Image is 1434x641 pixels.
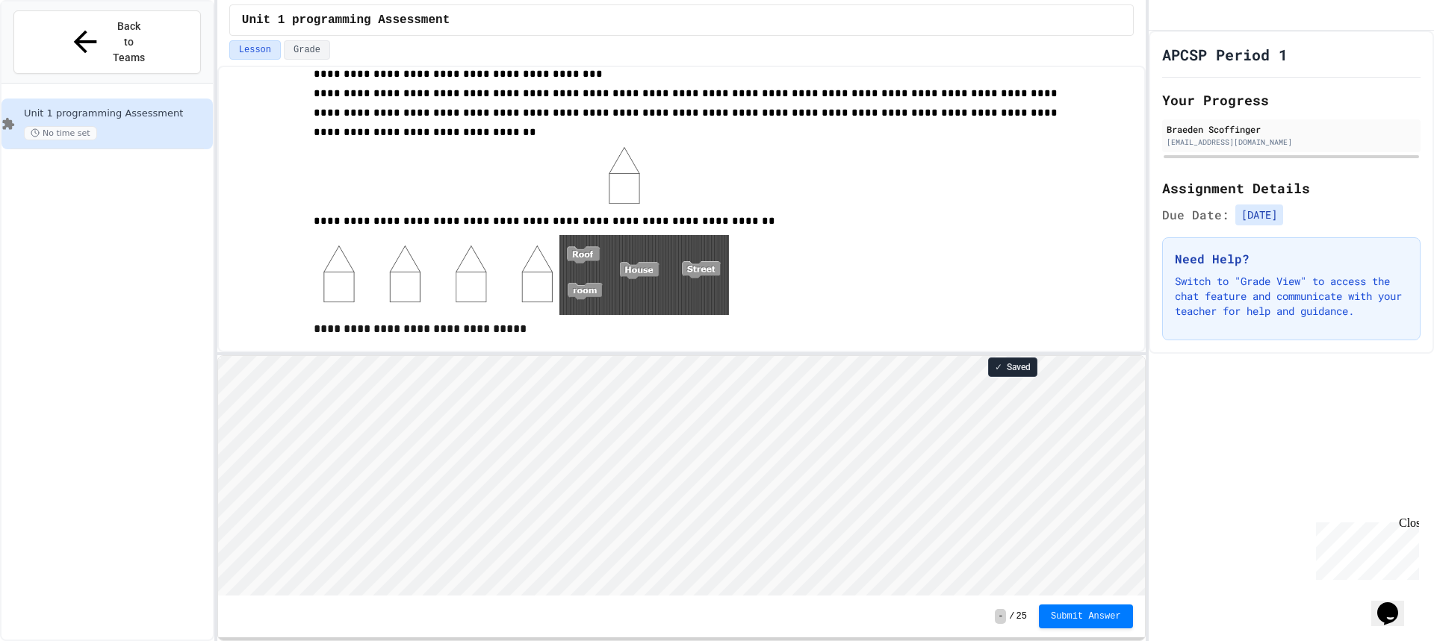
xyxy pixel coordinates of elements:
div: Braeden Scoffinger [1167,122,1416,136]
span: Unit 1 programming Assessment [242,11,450,29]
span: ✓ [995,361,1002,373]
span: Due Date: [1162,206,1229,224]
div: [EMAIL_ADDRESS][DOMAIN_NAME] [1167,137,1416,148]
button: Back to Teams [13,10,201,74]
span: Unit 1 programming Assessment [24,107,210,120]
span: No time set [24,126,97,140]
div: Chat with us now!Close [6,6,103,95]
h1: APCSP Period 1 [1162,44,1288,65]
span: Back to Teams [111,19,146,66]
iframe: chat widget [1310,516,1419,580]
span: [DATE] [1235,204,1283,225]
span: Saved [1007,361,1031,373]
span: 25 [1016,610,1027,622]
iframe: chat widget [1371,581,1419,626]
h2: Your Progress [1162,90,1421,110]
h3: Need Help? [1175,250,1408,268]
h2: Assignment Details [1162,178,1421,198]
span: / [1009,610,1014,622]
span: - [995,609,1006,624]
button: Submit Answer [1039,604,1133,628]
button: Lesson [229,40,281,60]
button: Grade [284,40,330,60]
iframe: To enrich screen reader interactions, please activate Accessibility in Grammarly extension settings [218,356,1145,595]
span: Submit Answer [1051,610,1121,622]
p: Switch to "Grade View" to access the chat feature and communicate with your teacher for help and ... [1175,274,1408,319]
